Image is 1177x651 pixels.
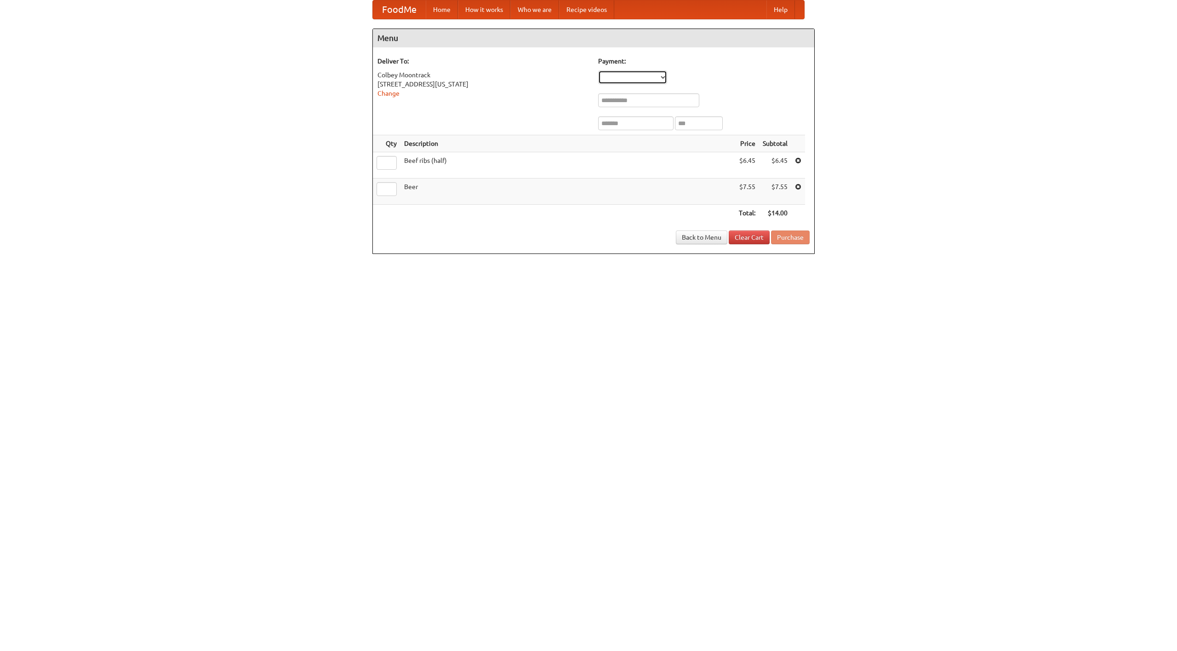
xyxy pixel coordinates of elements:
[759,135,791,152] th: Subtotal
[729,230,770,244] a: Clear Cart
[759,152,791,179] td: $6.45
[735,135,759,152] th: Price
[400,152,735,179] td: Beef ribs (half)
[735,152,759,179] td: $6.45
[759,205,791,222] th: $14.00
[559,0,614,19] a: Recipe videos
[759,179,791,205] td: $7.55
[377,80,589,89] div: [STREET_ADDRESS][US_STATE]
[458,0,510,19] a: How it works
[426,0,458,19] a: Home
[735,179,759,205] td: $7.55
[510,0,559,19] a: Who we are
[676,230,727,244] a: Back to Menu
[598,57,810,66] h5: Payment:
[735,205,759,222] th: Total:
[400,179,735,205] td: Beer
[377,70,589,80] div: Colbey Moontrack
[373,0,426,19] a: FoodMe
[377,57,589,66] h5: Deliver To:
[400,135,735,152] th: Description
[377,90,400,97] a: Change
[373,29,814,47] h4: Menu
[766,0,795,19] a: Help
[771,230,810,244] button: Purchase
[373,135,400,152] th: Qty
